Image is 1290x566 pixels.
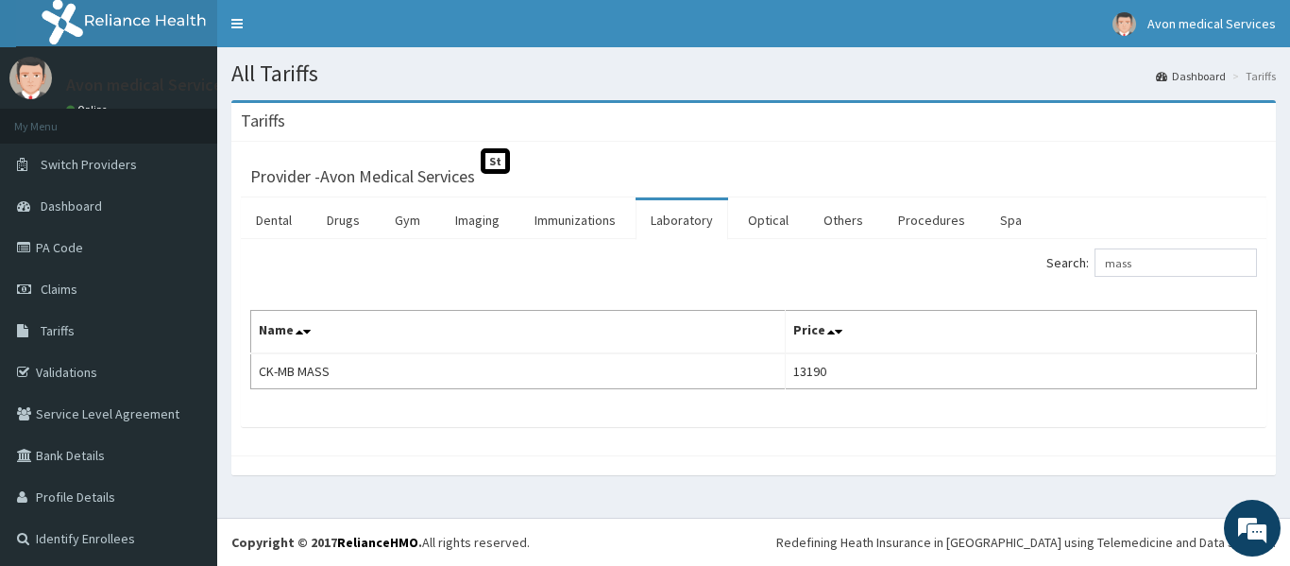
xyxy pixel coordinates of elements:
h1: All Tariffs [231,61,1276,86]
span: Tariffs [41,322,75,339]
span: Claims [41,281,77,298]
a: Others [808,200,878,240]
a: Gym [380,200,435,240]
a: Dental [241,200,307,240]
li: Tariffs [1228,68,1276,84]
p: Avon medical Services [66,77,230,94]
strong: Copyright © 2017 . [231,534,422,551]
span: Dashboard [41,197,102,214]
div: Minimize live chat window [310,9,355,55]
footer: All rights reserved. [217,518,1290,566]
th: Price [786,311,1257,354]
div: Redefining Heath Insurance in [GEOGRAPHIC_DATA] using Telemedicine and Data Science! [776,533,1276,552]
textarea: Type your message and hit 'Enter' [9,370,360,437]
a: Procedures [883,200,980,240]
span: We're online! [110,165,261,356]
span: St [481,148,510,174]
th: Name [251,311,786,354]
a: Laboratory [636,200,728,240]
a: Online [66,103,111,116]
a: Drugs [312,200,375,240]
span: Switch Providers [41,156,137,173]
a: Spa [985,200,1037,240]
a: Optical [733,200,804,240]
a: Immunizations [519,200,631,240]
td: CK-MB MASS [251,353,786,389]
img: d_794563401_company_1708531726252_794563401 [35,94,76,142]
img: User Image [9,57,52,99]
span: Avon medical Services [1147,15,1276,32]
td: 13190 [786,353,1257,389]
input: Search: [1095,249,1257,277]
label: Search: [1046,249,1257,277]
a: Dashboard [1156,68,1226,84]
h3: Provider - Avon Medical Services [250,168,475,185]
div: Chat with us now [98,106,317,130]
a: RelianceHMO [337,534,418,551]
a: Imaging [440,200,515,240]
h3: Tariffs [241,112,285,129]
img: User Image [1112,12,1136,36]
